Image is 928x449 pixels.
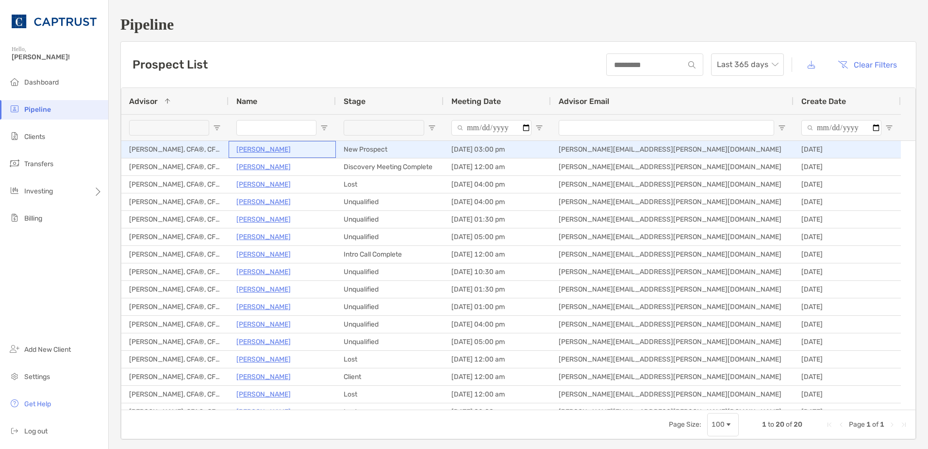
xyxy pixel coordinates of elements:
div: Lost [336,176,444,193]
img: investing icon [9,185,20,196]
div: Page Size [707,413,739,436]
div: [DATE] 02:00 pm [444,403,551,420]
div: [PERSON_NAME], CFA®, CFP® [121,368,229,385]
a: [PERSON_NAME] [236,161,291,173]
button: Open Filter Menu [535,124,543,132]
div: [DATE] 05:00 pm [444,333,551,350]
img: input icon [688,61,696,69]
a: [PERSON_NAME] [236,353,291,365]
div: [PERSON_NAME], CFA®, CFP® [121,403,229,420]
div: [PERSON_NAME], CFA®, CFP® [121,193,229,210]
div: Page Size: [669,420,701,429]
a: [PERSON_NAME] [236,143,291,155]
span: Advisor [129,97,158,106]
img: dashboard icon [9,76,20,87]
div: [DATE] 04:00 pm [444,193,551,210]
h1: Pipeline [120,16,916,34]
a: [PERSON_NAME] [236,213,291,225]
p: [PERSON_NAME] [236,266,291,278]
span: 1 [880,420,884,429]
img: billing icon [9,212,20,224]
div: [PERSON_NAME][EMAIL_ADDRESS][PERSON_NAME][DOMAIN_NAME] [551,316,794,333]
div: [PERSON_NAME][EMAIL_ADDRESS][PERSON_NAME][DOMAIN_NAME] [551,158,794,175]
a: [PERSON_NAME] [236,283,291,295]
div: [PERSON_NAME][EMAIL_ADDRESS][PERSON_NAME][DOMAIN_NAME] [551,386,794,403]
div: [PERSON_NAME], CFA®, CFP® [121,246,229,263]
div: [DATE] 05:00 pm [444,228,551,245]
div: Discovery Meeting Complete [336,158,444,175]
div: [PERSON_NAME][EMAIL_ADDRESS][PERSON_NAME][DOMAIN_NAME] [551,351,794,368]
span: Page [849,420,865,429]
div: [PERSON_NAME][EMAIL_ADDRESS][PERSON_NAME][DOMAIN_NAME] [551,368,794,385]
div: [DATE] [794,333,901,350]
div: Unqualified [336,228,444,245]
div: [DATE] 04:00 pm [444,316,551,333]
img: get-help icon [9,397,20,409]
p: [PERSON_NAME] [236,248,291,260]
img: settings icon [9,370,20,382]
div: [PERSON_NAME], CFA®, CFP® [121,333,229,350]
span: Pipeline [24,105,51,114]
div: [DATE] [794,141,901,158]
div: [DATE] [794,228,901,245]
div: [PERSON_NAME][EMAIL_ADDRESS][PERSON_NAME][DOMAIN_NAME] [551,263,794,280]
span: of [872,420,878,429]
div: [DATE] [794,158,901,175]
div: [PERSON_NAME][EMAIL_ADDRESS][PERSON_NAME][DOMAIN_NAME] [551,403,794,420]
span: Advisor Email [559,97,609,106]
div: Unqualified [336,211,444,228]
div: [DATE] 12:00 am [444,158,551,175]
h3: Prospect List [133,58,208,71]
img: clients icon [9,130,20,142]
div: Next Page [888,421,896,429]
span: Create Date [801,97,846,106]
div: Previous Page [837,421,845,429]
div: [DATE] [794,316,901,333]
div: [DATE] 12:00 am [444,246,551,263]
span: to [768,420,774,429]
div: Unqualified [336,298,444,315]
span: Investing [24,187,53,195]
div: [PERSON_NAME], CFA®, CFP® [121,316,229,333]
a: [PERSON_NAME] [236,336,291,348]
div: [DATE] [794,211,901,228]
div: [DATE] 12:00 am [444,368,551,385]
span: Last 365 days [717,54,778,75]
div: [PERSON_NAME], CFA®, CFP® [121,351,229,368]
div: [DATE] 12:00 am [444,386,551,403]
a: [PERSON_NAME] [236,318,291,330]
span: [PERSON_NAME]! [12,53,102,61]
div: [DATE] 01:30 pm [444,211,551,228]
button: Open Filter Menu [320,124,328,132]
div: [PERSON_NAME], CFA®, CFP® [121,263,229,280]
a: [PERSON_NAME] [236,388,291,400]
span: Billing [24,214,42,223]
div: [PERSON_NAME][EMAIL_ADDRESS][PERSON_NAME][DOMAIN_NAME] [551,228,794,245]
input: Meeting Date Filter Input [451,120,531,136]
span: Transfers [24,160,53,168]
img: pipeline icon [9,103,20,115]
span: Clients [24,133,45,141]
div: Unqualified [336,193,444,210]
div: [PERSON_NAME], CFA®, CFP® [121,298,229,315]
div: Unqualified [336,281,444,298]
a: [PERSON_NAME] [236,371,291,383]
button: Open Filter Menu [213,124,221,132]
span: Dashboard [24,78,59,86]
div: [PERSON_NAME], CFA®, CFP® [121,141,229,158]
div: Last Page [900,421,908,429]
div: [PERSON_NAME][EMAIL_ADDRESS][PERSON_NAME][DOMAIN_NAME] [551,141,794,158]
div: First Page [826,421,833,429]
div: [DATE] [794,298,901,315]
div: [PERSON_NAME][EMAIL_ADDRESS][PERSON_NAME][DOMAIN_NAME] [551,333,794,350]
div: [DATE] [794,263,901,280]
div: Unqualified [336,333,444,350]
a: [PERSON_NAME] [236,301,291,313]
